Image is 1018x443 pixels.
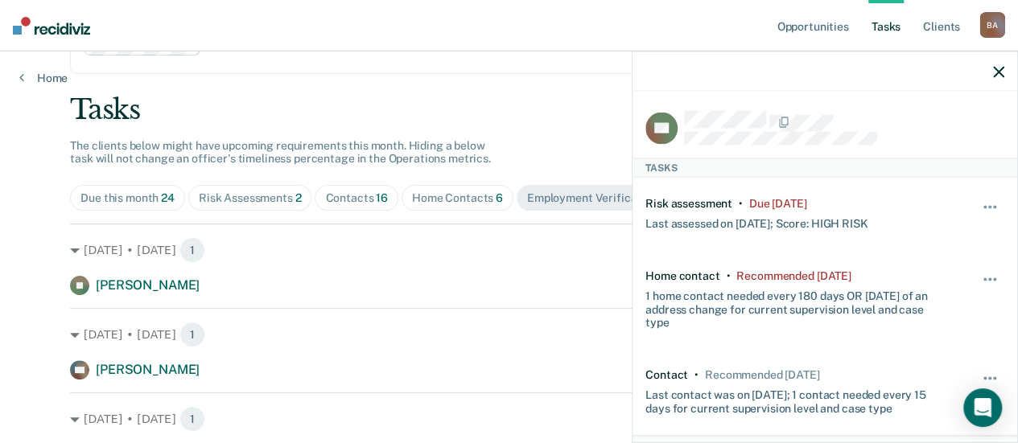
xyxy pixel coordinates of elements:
span: The clients below might have upcoming requirements this month. Hiding a below task will not chang... [70,139,491,166]
span: [PERSON_NAME] [96,362,200,377]
div: Recommended 11 days ago [736,269,851,282]
div: 1 home contact needed every 180 days OR [DATE] of an address change for current supervision level... [645,282,945,329]
div: • [694,368,699,382]
div: • [739,197,743,211]
div: Due 16 days ago [749,197,807,211]
div: [DATE] • [DATE] [70,406,948,432]
div: Contacts [325,191,388,205]
span: 1 [179,322,205,347]
div: Risk Assessments [199,191,302,205]
span: 2 [295,191,302,204]
div: Last assessed on [DATE]; Score: HIGH RISK [645,211,868,231]
a: Home [19,71,68,85]
div: [DATE] • [DATE] [70,322,948,347]
div: Risk assessment [645,197,732,211]
div: • [726,269,730,282]
span: 1 [179,237,205,263]
div: Tasks [633,158,1017,178]
img: Recidiviz [13,17,90,35]
div: Contact [645,368,688,382]
div: Due this month [80,191,175,205]
span: 24 [161,191,175,204]
div: Recommended today [705,368,819,382]
div: Tasks [70,93,948,126]
div: Employment Verification [527,191,671,205]
div: Last contact was on [DATE]; 1 contact needed every 15 days for current supervision level and case... [645,381,945,415]
span: [PERSON_NAME] [96,277,200,293]
span: 6 [496,191,503,204]
div: Open Intercom Messenger [963,388,1002,427]
span: 16 [376,191,388,204]
div: B A [979,12,1005,38]
div: [DATE] • [DATE] [70,237,948,263]
div: Home Contacts [412,191,503,205]
div: Home contact [645,269,719,282]
span: 1 [179,406,205,432]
